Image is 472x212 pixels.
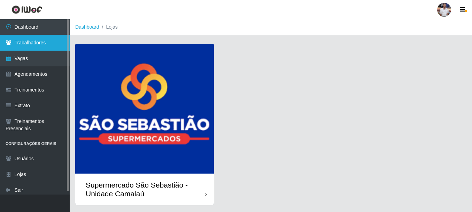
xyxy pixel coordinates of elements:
img: CoreUI Logo [11,5,42,14]
nav: breadcrumb [70,19,472,35]
li: Lojas [99,23,118,31]
img: cardImg [75,44,214,174]
a: Supermercado São Sebastião - Unidade Camalaú [75,44,214,205]
a: Dashboard [75,24,99,30]
div: Supermercado São Sebastião - Unidade Camalaú [86,181,205,198]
